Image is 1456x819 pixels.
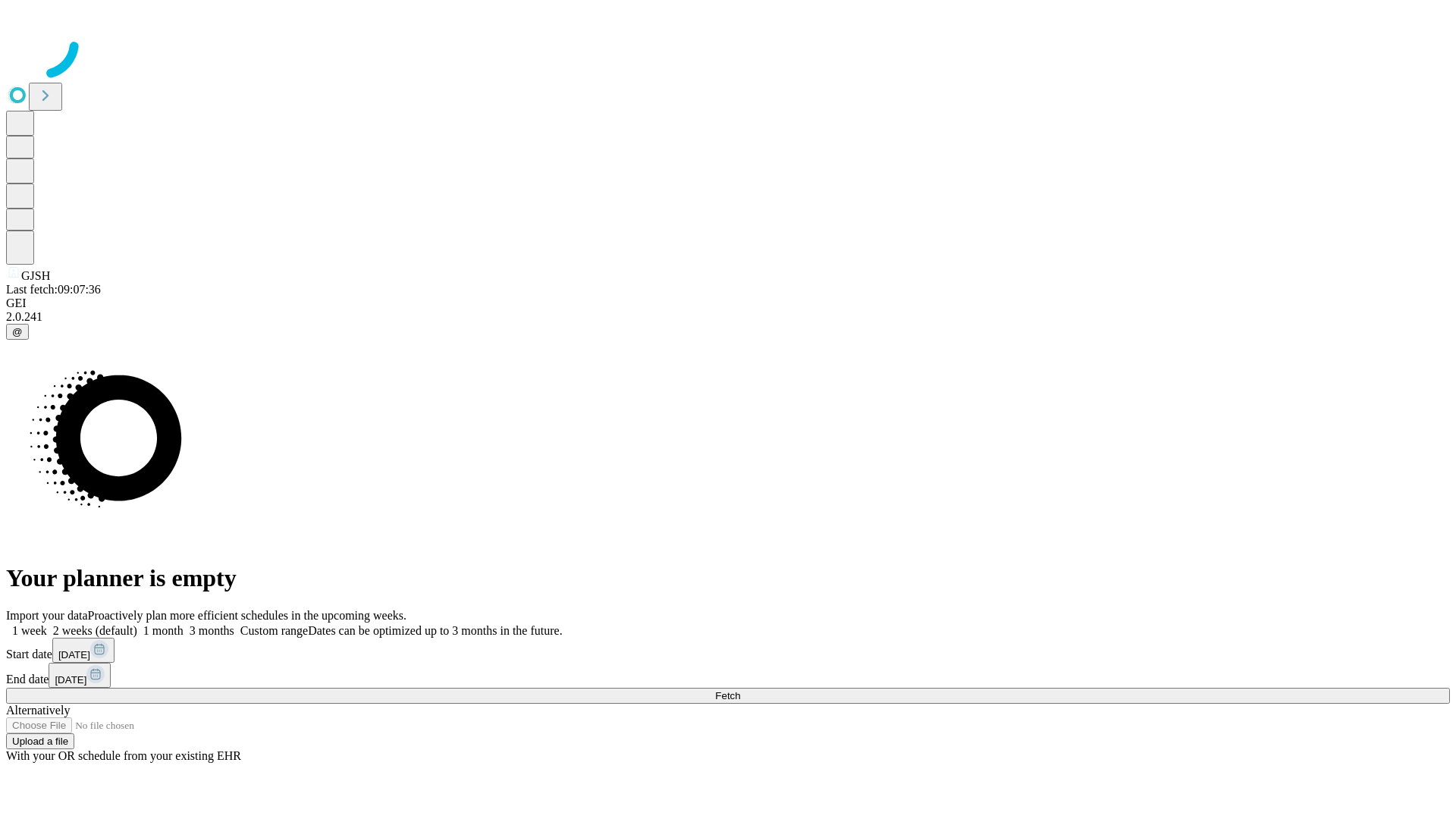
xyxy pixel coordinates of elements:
[88,609,406,622] span: Proactively plan more efficient schedules in the upcoming weeks.
[6,324,29,340] button: @
[12,624,47,637] span: 1 week
[6,749,241,762] span: With your OR schedule from your existing EHR
[6,609,88,622] span: Import your data
[240,624,308,637] span: Custom range
[715,690,740,701] span: Fetch
[21,269,50,282] span: GJSH
[6,283,101,296] span: Last fetch: 09:07:36
[6,310,1450,324] div: 2.0.241
[190,624,234,637] span: 3 months
[55,674,86,686] span: [DATE]
[53,624,137,637] span: 2 weeks (default)
[58,649,90,661] span: [DATE]
[6,564,1450,592] h1: Your planner is empty
[6,663,1450,688] div: End date
[12,326,23,337] span: @
[6,638,1450,663] div: Start date
[308,624,562,637] span: Dates can be optimized up to 3 months in the future.
[49,663,111,688] button: [DATE]
[52,638,115,663] button: [DATE]
[6,688,1450,704] button: Fetch
[6,704,70,717] span: Alternatively
[6,297,1450,310] div: GEI
[143,624,184,637] span: 1 month
[6,733,74,749] button: Upload a file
